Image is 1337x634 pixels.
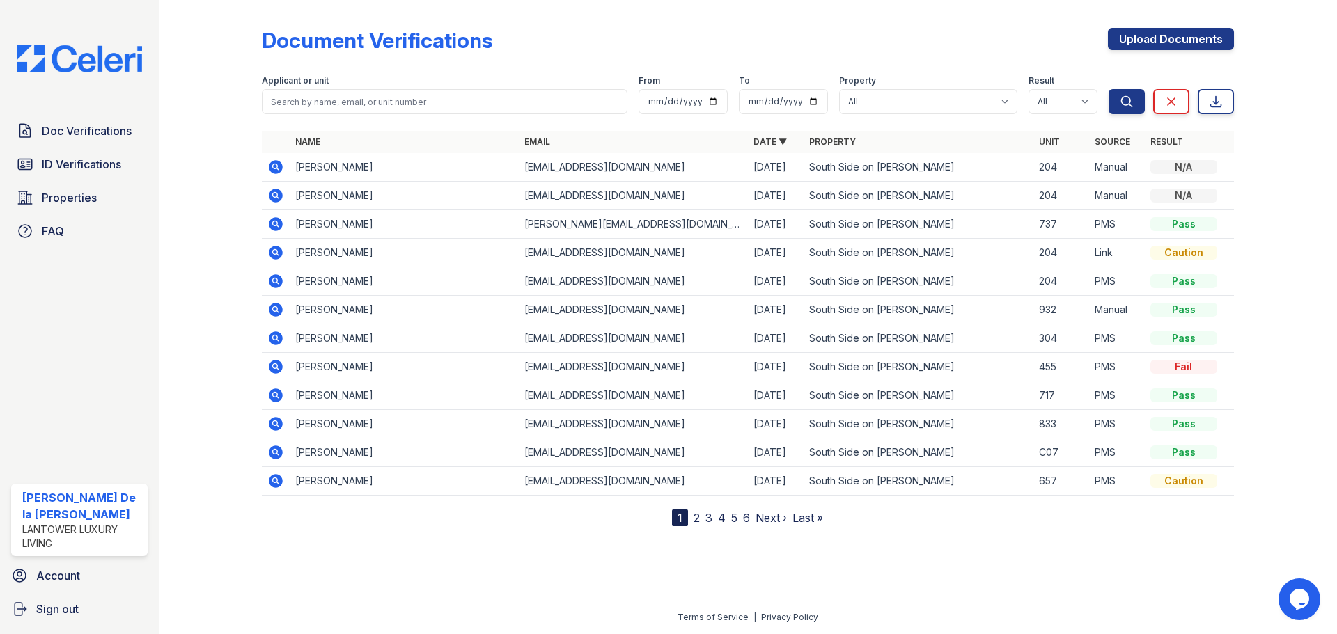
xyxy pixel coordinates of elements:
td: [DATE] [748,296,804,324]
td: South Side on [PERSON_NAME] [804,353,1033,381]
a: 6 [743,511,750,525]
td: [DATE] [748,153,804,182]
td: 204 [1033,239,1089,267]
label: From [639,75,660,86]
div: Pass [1150,331,1217,345]
span: ID Verifications [42,156,121,173]
td: South Side on [PERSON_NAME] [804,381,1033,410]
td: 932 [1033,296,1089,324]
td: 204 [1033,182,1089,210]
td: [DATE] [748,467,804,496]
td: South Side on [PERSON_NAME] [804,182,1033,210]
td: South Side on [PERSON_NAME] [804,267,1033,296]
td: Manual [1089,182,1145,210]
a: Last » [792,511,823,525]
a: Account [6,562,153,589]
td: PMS [1089,210,1145,239]
td: [PERSON_NAME] [290,410,519,438]
td: [EMAIL_ADDRESS][DOMAIN_NAME] [519,438,748,467]
td: [PERSON_NAME] [290,381,519,410]
td: Manual [1089,296,1145,324]
a: Source [1095,136,1130,147]
div: Pass [1150,303,1217,317]
div: Pass [1150,274,1217,288]
td: [DATE] [748,182,804,210]
div: Caution [1150,474,1217,488]
td: [PERSON_NAME] [290,267,519,296]
a: 2 [694,511,700,525]
a: Date ▼ [753,136,787,147]
span: Doc Verifications [42,122,132,139]
a: Email [524,136,550,147]
td: [PERSON_NAME] [290,324,519,353]
td: South Side on [PERSON_NAME] [804,438,1033,467]
td: [PERSON_NAME][EMAIL_ADDRESS][DOMAIN_NAME] [519,210,748,239]
td: [EMAIL_ADDRESS][DOMAIN_NAME] [519,410,748,438]
a: Sign out [6,595,153,623]
td: South Side on [PERSON_NAME] [804,239,1033,267]
td: 304 [1033,324,1089,353]
input: Search by name, email, or unit number [262,89,627,114]
a: 3 [705,511,712,525]
label: Result [1029,75,1054,86]
label: Applicant or unit [262,75,329,86]
span: Sign out [36,601,79,617]
td: PMS [1089,381,1145,410]
div: Lantower Luxury Living [22,523,142,550]
a: Terms of Service [678,612,749,622]
td: [EMAIL_ADDRESS][DOMAIN_NAME] [519,296,748,324]
td: [PERSON_NAME] [290,438,519,467]
td: 204 [1033,153,1089,182]
td: [DATE] [748,438,804,467]
a: Next › [756,511,787,525]
span: Account [36,567,80,584]
label: To [739,75,750,86]
td: South Side on [PERSON_NAME] [804,153,1033,182]
td: 717 [1033,381,1089,410]
div: Caution [1150,246,1217,260]
td: PMS [1089,410,1145,438]
td: [PERSON_NAME] [290,296,519,324]
td: 657 [1033,467,1089,496]
td: [DATE] [748,267,804,296]
a: Doc Verifications [11,117,148,145]
td: [PERSON_NAME] [290,239,519,267]
td: PMS [1089,438,1145,467]
span: FAQ [42,223,64,239]
div: Pass [1150,445,1217,459]
a: 5 [731,511,737,525]
td: [PERSON_NAME] [290,153,519,182]
td: [EMAIL_ADDRESS][DOMAIN_NAME] [519,267,748,296]
img: CE_Logo_Blue-a8612792a0a2168367f1c8372b55b34899dd931a85d93a1a3d3e32e68fde9ad4.png [6,45,153,72]
td: [DATE] [748,381,804,410]
td: [PERSON_NAME] [290,182,519,210]
div: Fail [1150,360,1217,374]
a: ID Verifications [11,150,148,178]
div: Pass [1150,217,1217,231]
td: C07 [1033,438,1089,467]
a: 4 [718,511,726,525]
td: South Side on [PERSON_NAME] [804,296,1033,324]
td: PMS [1089,353,1145,381]
a: Property [809,136,856,147]
td: 204 [1033,267,1089,296]
td: [EMAIL_ADDRESS][DOMAIN_NAME] [519,182,748,210]
td: South Side on [PERSON_NAME] [804,210,1033,239]
label: Property [839,75,876,86]
a: Privacy Policy [761,612,818,622]
td: [DATE] [748,353,804,381]
a: Name [295,136,320,147]
a: FAQ [11,217,148,245]
td: South Side on [PERSON_NAME] [804,410,1033,438]
div: Pass [1150,417,1217,431]
div: Pass [1150,388,1217,402]
td: [DATE] [748,324,804,353]
div: N/A [1150,189,1217,203]
td: PMS [1089,324,1145,353]
td: [EMAIL_ADDRESS][DOMAIN_NAME] [519,153,748,182]
div: Document Verifications [262,28,492,53]
iframe: chat widget [1279,578,1323,620]
td: South Side on [PERSON_NAME] [804,324,1033,353]
td: 737 [1033,210,1089,239]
